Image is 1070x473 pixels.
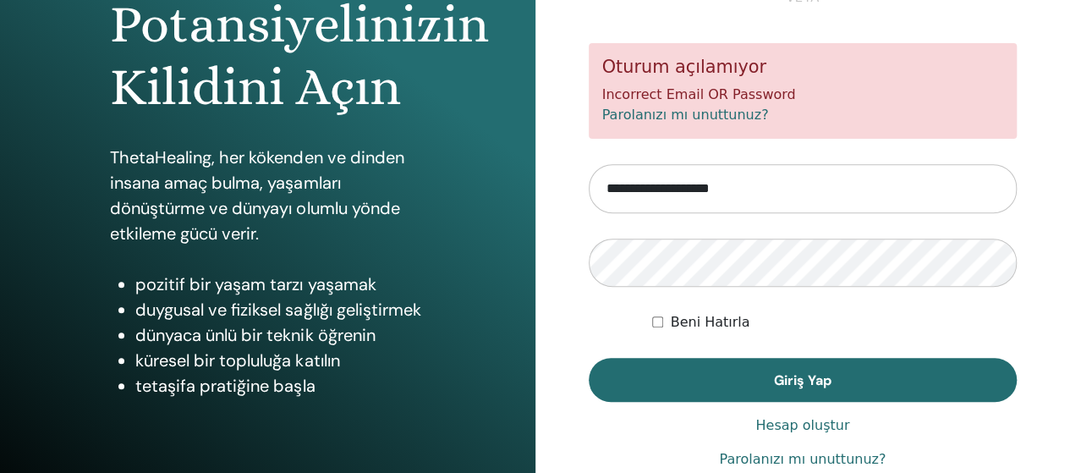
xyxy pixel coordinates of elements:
[589,43,1018,139] div: Incorrect Email OR Password
[719,449,886,470] a: Parolanızı mı unuttunuz?
[589,358,1018,402] button: Giriş Yap
[135,272,425,297] li: pozitif bir yaşam tarzı yaşamak
[135,348,425,373] li: küresel bir topluluğa katılın
[670,312,749,333] label: Beni Hatırla
[755,415,849,436] a: Hesap oluştur
[135,322,425,348] li: dünyaca ünlü bir teknik öğrenin
[774,371,831,389] span: Giriş Yap
[135,373,425,399] li: tetaşifa pratiğine başla
[652,312,1017,333] div: Keep me authenticated indefinitely or until I manually logout
[135,297,425,322] li: duygusal ve fiziksel sağlığı geliştirmek
[110,145,425,246] p: ThetaHealing, her kökenden ve dinden insana amaç bulma, yaşamları dönüştürme ve dünyayı olumlu yö...
[602,107,769,123] a: Parolanızı mı unuttunuz?
[602,57,1004,78] h5: Oturum açılamıyor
